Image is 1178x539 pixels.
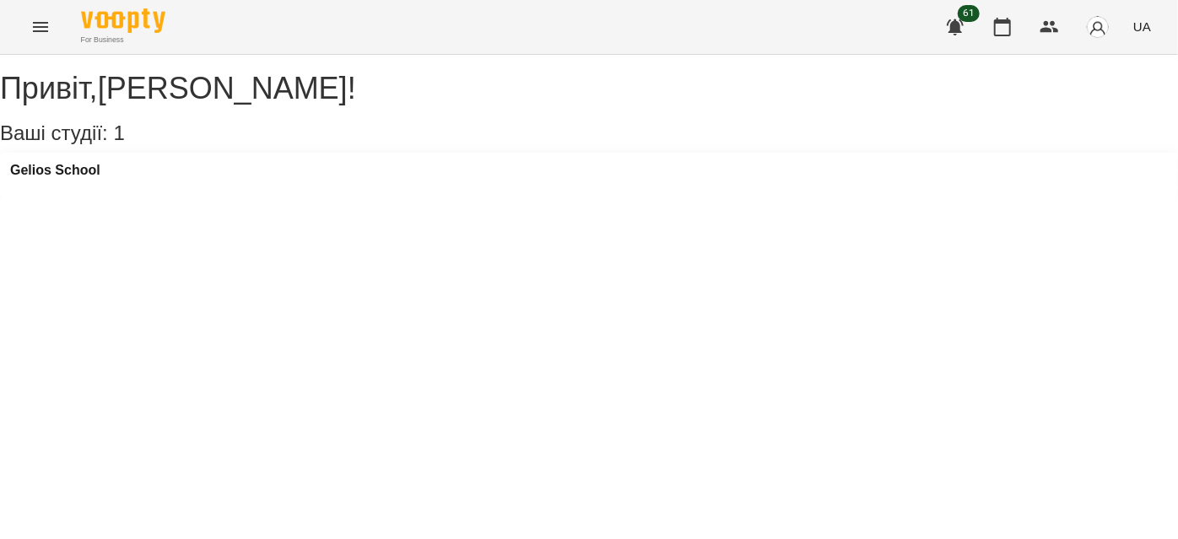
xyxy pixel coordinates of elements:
span: UA [1133,18,1151,35]
button: UA [1127,11,1158,42]
button: Menu [20,7,61,47]
span: 1 [113,121,124,144]
a: Gelios School [10,163,100,178]
span: 61 [958,5,980,22]
span: For Business [81,35,165,46]
img: Voopty Logo [81,8,165,33]
img: avatar_s.png [1086,15,1110,39]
